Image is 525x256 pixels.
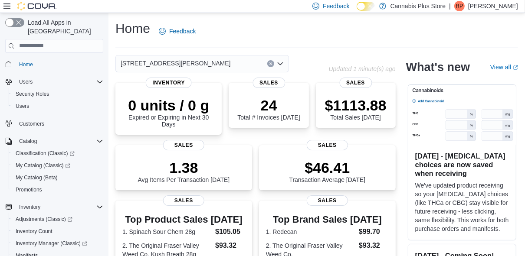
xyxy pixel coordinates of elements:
[155,23,199,40] a: Feedback
[16,118,103,129] span: Customers
[289,159,365,176] p: $46.41
[415,181,509,233] p: We've updated product receiving so your [MEDICAL_DATA] choices (like THCa or CBG) stay visible fo...
[12,101,103,111] span: Users
[163,140,204,150] span: Sales
[456,1,463,11] span: RP
[12,226,56,237] a: Inventory Count
[267,60,274,67] button: Clear input
[277,60,284,67] button: Open list of options
[307,140,348,150] span: Sales
[16,136,40,146] button: Catalog
[16,136,103,146] span: Catalog
[19,61,33,68] span: Home
[12,89,52,99] a: Security Roles
[490,64,518,71] a: View allExternal link
[237,97,300,121] div: Total # Invoices [DATE]
[12,214,76,224] a: Adjustments (Classic)
[19,120,44,127] span: Customers
[16,150,75,157] span: Classification (Classic)
[138,159,230,176] p: 1.38
[12,89,103,99] span: Security Roles
[16,202,103,212] span: Inventory
[19,204,40,211] span: Inventory
[16,59,103,70] span: Home
[16,186,42,193] span: Promotions
[9,213,107,225] a: Adjustments (Classic)
[454,1,465,11] div: Ray Perry
[339,78,372,88] span: Sales
[169,27,196,36] span: Feedback
[122,214,245,225] h3: Top Product Sales [DATE]
[16,228,52,235] span: Inventory Count
[266,214,389,225] h3: Top Brand Sales [DATE]
[19,78,33,85] span: Users
[16,216,72,223] span: Adjustments (Classic)
[12,148,103,159] span: Classification (Classic)
[12,160,103,171] span: My Catalog (Classic)
[325,97,387,121] div: Total Sales [DATE]
[9,88,107,100] button: Security Roles
[122,97,215,128] div: Expired or Expiring in Next 30 Days
[122,97,215,114] p: 0 units / 0 g
[12,226,103,237] span: Inventory Count
[17,2,56,10] img: Cova
[325,97,387,114] p: $1113.88
[2,117,107,130] button: Customers
[12,238,103,249] span: Inventory Manager (Classic)
[16,77,103,87] span: Users
[12,160,74,171] a: My Catalog (Classic)
[415,152,509,178] h3: [DATE] - [MEDICAL_DATA] choices are now saved when receiving
[16,103,29,110] span: Users
[12,185,46,195] a: Promotions
[9,147,107,159] a: Classification (Classic)
[359,227,389,237] dd: $99.70
[163,195,204,206] span: Sales
[329,65,396,72] p: Updated 1 minute(s) ago
[323,2,349,10] span: Feedback
[406,60,470,74] h2: What's new
[138,159,230,183] div: Avg Items Per Transaction [DATE]
[12,101,33,111] a: Users
[215,240,245,251] dd: $93.32
[9,225,107,237] button: Inventory Count
[253,78,285,88] span: Sales
[16,91,49,97] span: Security Roles
[12,185,103,195] span: Promotions
[121,58,231,68] span: [STREET_ADDRESS][PERSON_NAME]
[359,240,389,251] dd: $93.32
[2,58,107,71] button: Home
[16,162,70,169] span: My Catalog (Classic)
[2,201,107,213] button: Inventory
[12,172,103,183] span: My Catalog (Beta)
[16,59,36,70] a: Home
[357,2,375,11] input: Dark Mode
[307,195,348,206] span: Sales
[2,135,107,147] button: Catalog
[468,1,518,11] p: [PERSON_NAME]
[266,227,355,236] dt: 1. Redecan
[16,174,58,181] span: My Catalog (Beta)
[145,78,192,88] span: Inventory
[16,119,48,129] a: Customers
[16,77,36,87] button: Users
[12,214,103,224] span: Adjustments (Classic)
[122,227,212,236] dt: 1. Spinach Sour Chem 28g
[9,100,107,112] button: Users
[237,97,300,114] p: 24
[9,159,107,172] a: My Catalog (Classic)
[16,202,44,212] button: Inventory
[9,172,107,184] button: My Catalog (Beta)
[513,65,518,70] svg: External link
[390,1,446,11] p: Cannabis Plus Store
[9,184,107,196] button: Promotions
[12,238,91,249] a: Inventory Manager (Classic)
[115,20,150,37] h1: Home
[215,227,245,237] dd: $105.05
[2,76,107,88] button: Users
[12,172,61,183] a: My Catalog (Beta)
[9,237,107,250] a: Inventory Manager (Classic)
[24,18,103,36] span: Load All Apps in [GEOGRAPHIC_DATA]
[16,240,87,247] span: Inventory Manager (Classic)
[289,159,365,183] div: Transaction Average [DATE]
